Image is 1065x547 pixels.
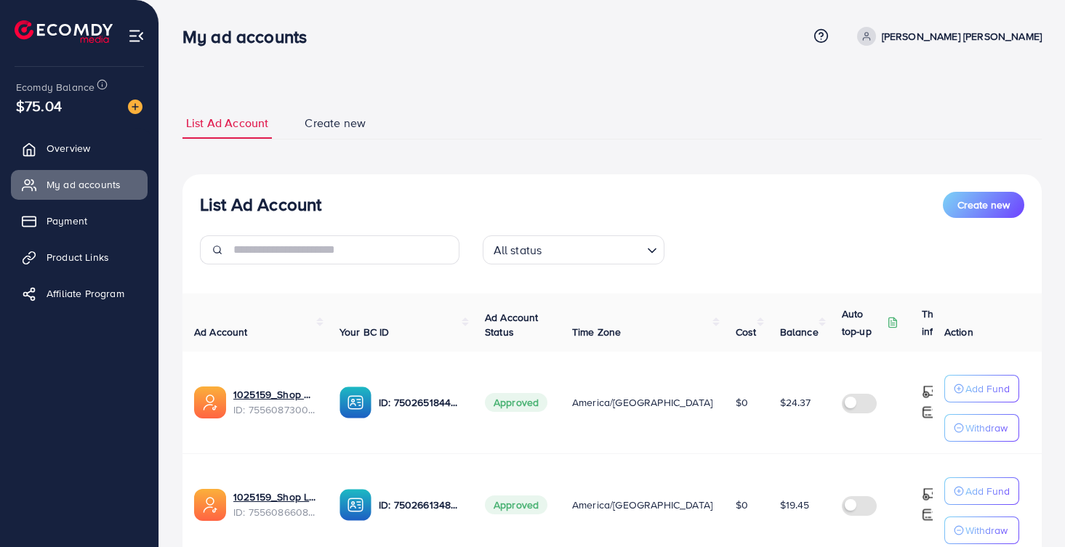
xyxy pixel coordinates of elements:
button: Add Fund [944,375,1019,402]
a: [PERSON_NAME] [PERSON_NAME] [851,27,1042,46]
span: My ad accounts [47,177,121,192]
span: Your BC ID [339,325,390,339]
span: Action [944,325,973,339]
span: Approved [485,393,547,412]
img: ic-ba-acc.ded83a64.svg [339,386,371,418]
img: top-up amount [922,507,937,522]
span: Ecomdy Balance [16,80,95,94]
span: Ad Account Status [485,310,539,339]
img: image [128,100,142,114]
a: 1025159_Shop Do_1759288692994 [233,387,316,402]
img: top-up amount [922,405,937,420]
button: Withdraw [944,516,1019,544]
span: List Ad Account [186,115,268,131]
button: Withdraw [944,414,1019,442]
span: Ad Account [194,325,248,339]
span: Overview [47,141,90,155]
span: Affiliate Program [47,286,124,301]
a: Affiliate Program [11,279,148,308]
span: Product Links [47,250,109,264]
span: Balance [780,325,819,339]
span: Approved [485,495,547,514]
button: Create new [943,192,1024,218]
a: Payment [11,206,148,235]
div: <span class='underline'>1025159_Shop Do_1759288692994</span></br>7556087300652941329 [233,387,316,417]
span: $19.45 [780,498,810,512]
a: Product Links [11,243,148,272]
a: My ad accounts [11,170,148,199]
h3: List Ad Account [200,194,321,215]
img: top-up amount [922,384,937,400]
span: Cost [736,325,757,339]
span: Create new [957,198,1010,212]
span: America/[GEOGRAPHIC_DATA] [572,498,712,512]
img: top-up amount [922,487,937,502]
p: Threshold information [922,305,993,340]
p: Add Fund [965,482,1010,500]
p: Withdraw [965,522,1008,539]
div: Search for option [483,235,664,264]
span: Create new [305,115,366,131]
span: $24.37 [780,395,811,410]
img: logo [15,20,113,43]
p: Withdraw [965,419,1008,437]
img: ic-ads-acc.e4c84228.svg [194,489,226,521]
input: Search for option [546,237,640,261]
div: <span class='underline'>1025159_Shop Long_1759288731583</span></br>7556086608131358727 [233,490,316,519]
span: Time Zone [572,325,621,339]
span: America/[GEOGRAPHIC_DATA] [572,395,712,410]
span: ID: 7556086608131358727 [233,505,316,519]
span: ID: 7556087300652941329 [233,402,316,417]
img: ic-ba-acc.ded83a64.svg [339,489,371,521]
span: Payment [47,214,87,228]
span: $75.04 [16,95,62,116]
p: ID: 7502651844049633287 [379,394,462,411]
button: Add Fund [944,477,1019,505]
p: Auto top-up [842,305,884,340]
span: $0 [736,395,748,410]
h3: My ad accounts [182,26,318,47]
a: 1025159_Shop Long_1759288731583 [233,490,316,504]
span: All status [491,240,545,261]
p: ID: 7502661348335632385 [379,496,462,514]
p: [PERSON_NAME] [PERSON_NAME] [882,28,1042,45]
img: ic-ads-acc.e4c84228.svg [194,386,226,418]
span: $0 [736,498,748,512]
img: menu [128,28,145,44]
p: Add Fund [965,380,1010,397]
a: Overview [11,134,148,163]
